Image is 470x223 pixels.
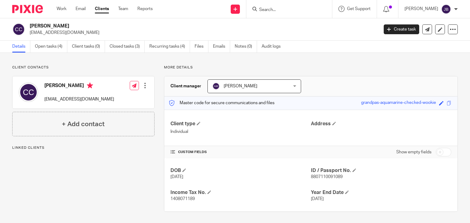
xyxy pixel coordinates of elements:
[95,6,109,12] a: Clients
[311,121,451,127] h4: Address
[259,7,314,13] input: Search
[110,41,145,53] a: Closed tasks (3)
[12,5,43,13] img: Pixie
[405,6,438,12] p: [PERSON_NAME]
[311,167,451,174] h4: ID / Passport No.
[30,23,306,29] h2: [PERSON_NAME]
[170,175,183,179] span: [DATE]
[30,30,375,36] p: [EMAIL_ADDRESS][DOMAIN_NAME]
[44,82,114,90] h4: [PERSON_NAME]
[76,6,86,12] a: Email
[384,24,419,34] a: Create task
[195,41,208,53] a: Files
[170,189,311,196] h4: Income Tax No.
[35,41,67,53] a: Open tasks (4)
[62,119,105,129] h4: + Add contact
[44,96,114,102] p: [EMAIL_ADDRESS][DOMAIN_NAME]
[87,82,93,89] i: Primary
[361,100,436,107] div: grandpas-aquamarine-checked-wookie
[213,41,230,53] a: Emails
[12,145,155,150] p: Linked clients
[12,65,155,70] p: Client contacts
[12,23,25,36] img: svg%3E
[235,41,257,53] a: Notes (0)
[396,149,431,155] label: Show empty fields
[170,83,201,89] h3: Client manager
[262,41,285,53] a: Audit logs
[212,82,220,90] img: svg%3E
[311,197,324,201] span: [DATE]
[170,167,311,174] h4: DOB
[137,6,153,12] a: Reports
[19,82,38,102] img: svg%3E
[164,65,458,70] p: More details
[12,41,30,53] a: Details
[347,7,371,11] span: Get Support
[170,150,311,155] h4: CUSTOM FIELDS
[311,189,451,196] h4: Year End Date
[118,6,128,12] a: Team
[72,41,105,53] a: Client tasks (0)
[170,197,195,201] span: 1408071189
[57,6,66,12] a: Work
[311,175,343,179] span: 8807110091089
[170,121,311,127] h4: Client type
[169,100,274,106] p: Master code for secure communications and files
[149,41,190,53] a: Recurring tasks (4)
[170,129,311,135] p: Individual
[224,84,257,88] span: [PERSON_NAME]
[441,4,451,14] img: svg%3E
